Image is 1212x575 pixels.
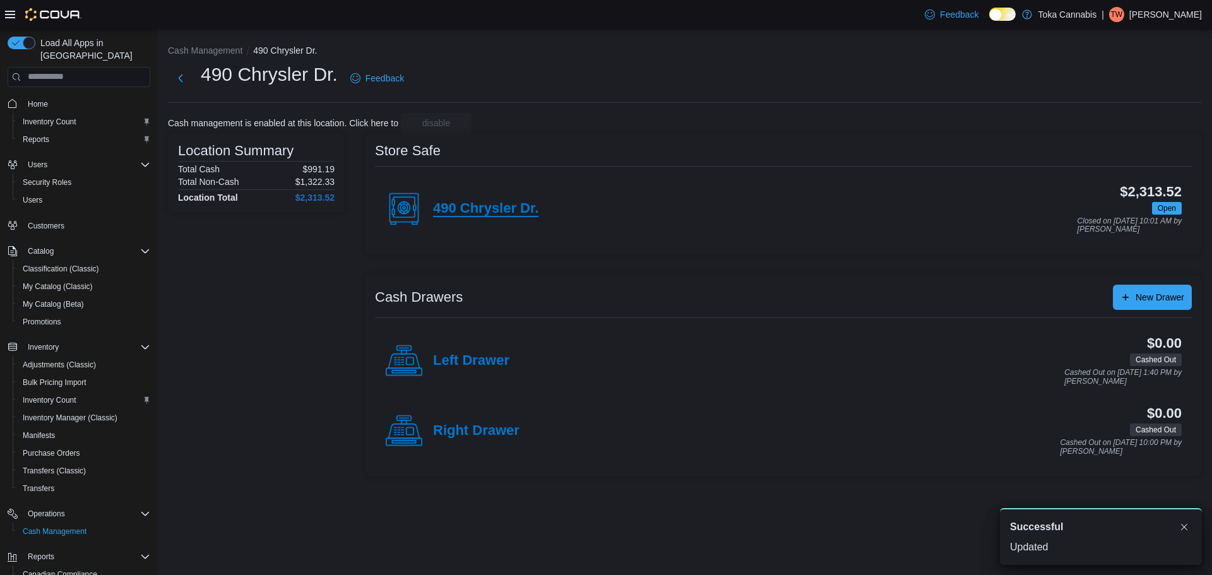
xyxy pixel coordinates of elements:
[1130,353,1182,366] span: Cashed Out
[3,548,155,566] button: Reports
[401,113,472,133] button: disable
[23,448,80,458] span: Purchase Orders
[433,353,509,369] h4: Left Drawer
[18,279,98,294] a: My Catalog (Classic)
[1038,7,1097,22] p: Toka Cannabis
[18,428,150,443] span: Manifests
[13,427,155,444] button: Manifests
[28,342,59,352] span: Inventory
[18,375,92,390] a: Bulk Pricing Import
[23,506,150,521] span: Operations
[18,314,150,329] span: Promotions
[13,191,155,209] button: Users
[18,114,81,129] a: Inventory Count
[18,297,89,312] a: My Catalog (Beta)
[168,118,398,128] p: Cash management is enabled at this location. Click here to
[23,377,86,388] span: Bulk Pricing Import
[23,244,150,259] span: Catalog
[13,409,155,427] button: Inventory Manager (Classic)
[433,201,538,217] h4: 490 Chrysler Dr.
[1078,217,1182,234] p: Closed on [DATE] 10:01 AM by [PERSON_NAME]
[18,393,81,408] a: Inventory Count
[375,290,463,305] h3: Cash Drawers
[1060,439,1182,456] p: Cashed Out on [DATE] 10:00 PM by [PERSON_NAME]
[253,45,317,56] button: 490 Chrysler Dr.
[23,317,61,327] span: Promotions
[23,218,150,234] span: Customers
[1010,519,1192,535] div: Notification
[18,297,150,312] span: My Catalog (Beta)
[940,8,978,21] span: Feedback
[365,72,404,85] span: Feedback
[1109,7,1124,22] div: Ty Wilson
[422,117,450,129] span: disable
[23,157,52,172] button: Users
[168,66,193,91] button: Next
[18,481,59,496] a: Transfers
[18,132,150,147] span: Reports
[18,175,150,190] span: Security Roles
[1152,202,1182,215] span: Open
[302,164,335,174] p: $991.19
[168,44,1202,59] nav: An example of EuiBreadcrumbs
[295,177,335,187] p: $1,322.33
[23,340,150,355] span: Inventory
[1111,7,1123,22] span: TW
[23,526,86,536] span: Cash Management
[18,463,150,478] span: Transfers (Classic)
[18,393,150,408] span: Inventory Count
[13,313,155,331] button: Promotions
[1130,424,1182,436] span: Cashed Out
[178,177,239,187] h6: Total Non-Cash
[13,391,155,409] button: Inventory Count
[13,174,155,191] button: Security Roles
[1177,519,1192,535] button: Dismiss toast
[295,193,335,203] h4: $2,313.52
[28,552,54,562] span: Reports
[18,410,122,425] a: Inventory Manager (Classic)
[3,242,155,260] button: Catalog
[28,509,65,519] span: Operations
[23,282,93,292] span: My Catalog (Classic)
[18,193,150,208] span: Users
[1136,291,1184,304] span: New Drawer
[18,446,85,461] a: Purchase Orders
[18,114,150,129] span: Inventory Count
[23,177,71,187] span: Security Roles
[18,375,150,390] span: Bulk Pricing Import
[13,356,155,374] button: Adjustments (Classic)
[1010,540,1192,555] div: Updated
[23,395,76,405] span: Inventory Count
[35,37,150,62] span: Load All Apps in [GEOGRAPHIC_DATA]
[23,549,150,564] span: Reports
[18,463,91,478] a: Transfers (Classic)
[18,314,66,329] a: Promotions
[345,66,409,91] a: Feedback
[13,523,155,540] button: Cash Management
[18,357,101,372] a: Adjustments (Classic)
[1147,406,1182,421] h3: $0.00
[18,261,150,276] span: Classification (Classic)
[25,8,81,21] img: Cova
[18,481,150,496] span: Transfers
[28,99,48,109] span: Home
[1136,424,1176,436] span: Cashed Out
[18,410,150,425] span: Inventory Manager (Classic)
[18,524,150,539] span: Cash Management
[23,96,150,112] span: Home
[28,221,64,231] span: Customers
[920,2,983,27] a: Feedback
[23,483,54,494] span: Transfers
[13,444,155,462] button: Purchase Orders
[23,218,69,234] a: Customers
[1158,203,1176,214] span: Open
[23,430,55,441] span: Manifests
[23,157,150,172] span: Users
[433,423,520,439] h4: Right Drawer
[13,113,155,131] button: Inventory Count
[3,505,155,523] button: Operations
[18,428,60,443] a: Manifests
[18,446,150,461] span: Purchase Orders
[18,357,150,372] span: Adjustments (Classic)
